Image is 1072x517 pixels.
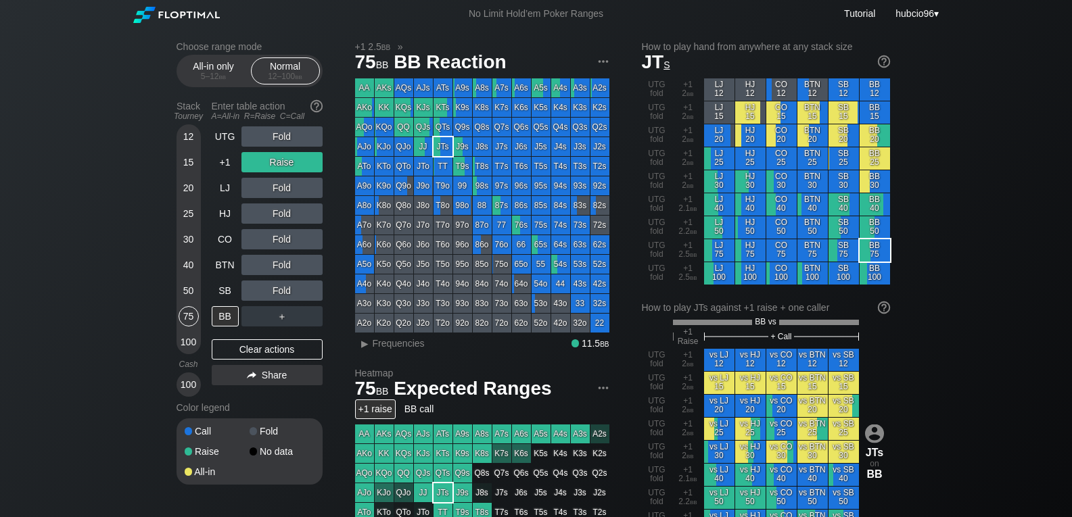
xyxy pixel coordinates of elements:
div: +1 [212,152,239,172]
div: UTG fold [642,216,672,239]
div: T7o [434,216,452,235]
div: T7s [492,157,511,176]
div: 76s [512,216,531,235]
img: Floptimal logo [133,7,220,23]
div: 83o [473,294,492,313]
div: Q6s [512,118,531,137]
div: K3o [375,294,394,313]
div: CO 100 [766,262,797,285]
div: T8s [473,157,492,176]
span: 75 [353,52,391,74]
div: A6s [512,78,531,97]
div: All-in [185,467,250,476]
div: 86s [512,196,531,215]
div: 93o [453,294,472,313]
div: ATs [434,78,452,97]
div: 75 [179,306,199,326]
div: LJ 100 [704,262,735,285]
div: T6o [434,235,452,254]
div: Q8s [473,118,492,137]
div: J9s [453,137,472,156]
div: 44 [551,274,570,293]
div: Tourney [171,112,206,121]
div: BTN 15 [797,101,828,124]
div: J7s [492,137,511,156]
div: LJ [212,178,239,198]
img: share.864f2f62.svg [247,372,256,379]
div: 65s [532,235,551,254]
div: 75s [532,216,551,235]
div: 66 [512,235,531,254]
div: KTs [434,98,452,117]
div: Fold [241,229,323,249]
div: +1 2.2 [673,216,703,239]
div: 43s [571,274,590,293]
div: 98s [473,176,492,195]
div: BTN 50 [797,216,828,239]
div: BB 20 [860,124,890,147]
div: BB 30 [860,170,890,193]
div: J6o [414,235,433,254]
div: LJ 50 [704,216,735,239]
div: A9s [453,78,472,97]
div: No data [250,447,314,456]
div: 97o [453,216,472,235]
div: Stack [171,95,206,126]
div: AJo [355,137,374,156]
span: bb [686,157,694,167]
div: K7o [375,216,394,235]
div: 5 – 12 [185,72,242,81]
div: A=All-in R=Raise C=Call [212,112,323,121]
div: Fold [241,280,323,301]
div: 96o [453,235,472,254]
div: KTo [375,157,394,176]
div: JTo [414,157,433,176]
div: 54s [551,255,570,274]
div: J8s [473,137,492,156]
div: K6o [375,235,394,254]
div: BTN [212,255,239,275]
div: Raise [241,152,323,172]
div: K5s [532,98,551,117]
div: BB 50 [860,216,890,239]
div: AQs [394,78,413,97]
div: J3s [571,137,590,156]
div: BB 15 [860,101,890,124]
div: J7o [414,216,433,235]
div: 75o [492,255,511,274]
div: +1 2 [673,78,703,101]
div: KJo [375,137,394,156]
div: BTN 30 [797,170,828,193]
div: K7s [492,98,511,117]
div: 85o [473,255,492,274]
div: All-in only [183,58,245,84]
div: 15 [179,152,199,172]
div: HJ [212,203,239,224]
div: 87s [492,196,511,215]
div: K4o [375,274,394,293]
div: JTs [434,137,452,156]
div: HJ 40 [735,193,766,216]
div: CO 25 [766,147,797,170]
div: HJ 25 [735,147,766,170]
div: BB 25 [860,147,890,170]
div: Normal [254,58,317,84]
span: » [390,41,410,52]
div: Q7o [394,216,413,235]
div: LJ 12 [704,78,735,101]
div: CO 50 [766,216,797,239]
div: Q9s [453,118,472,137]
span: bb [690,249,697,259]
div: 84s [551,196,570,215]
div: 64s [551,235,570,254]
div: HJ 30 [735,170,766,193]
div: CO 20 [766,124,797,147]
div: 64o [512,274,531,293]
div: K5o [375,255,394,274]
div: TT [434,157,452,176]
div: CO 75 [766,239,797,262]
div: Q3o [394,294,413,313]
div: Fold [241,126,323,147]
span: bb [376,56,389,71]
div: AJs [414,78,433,97]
